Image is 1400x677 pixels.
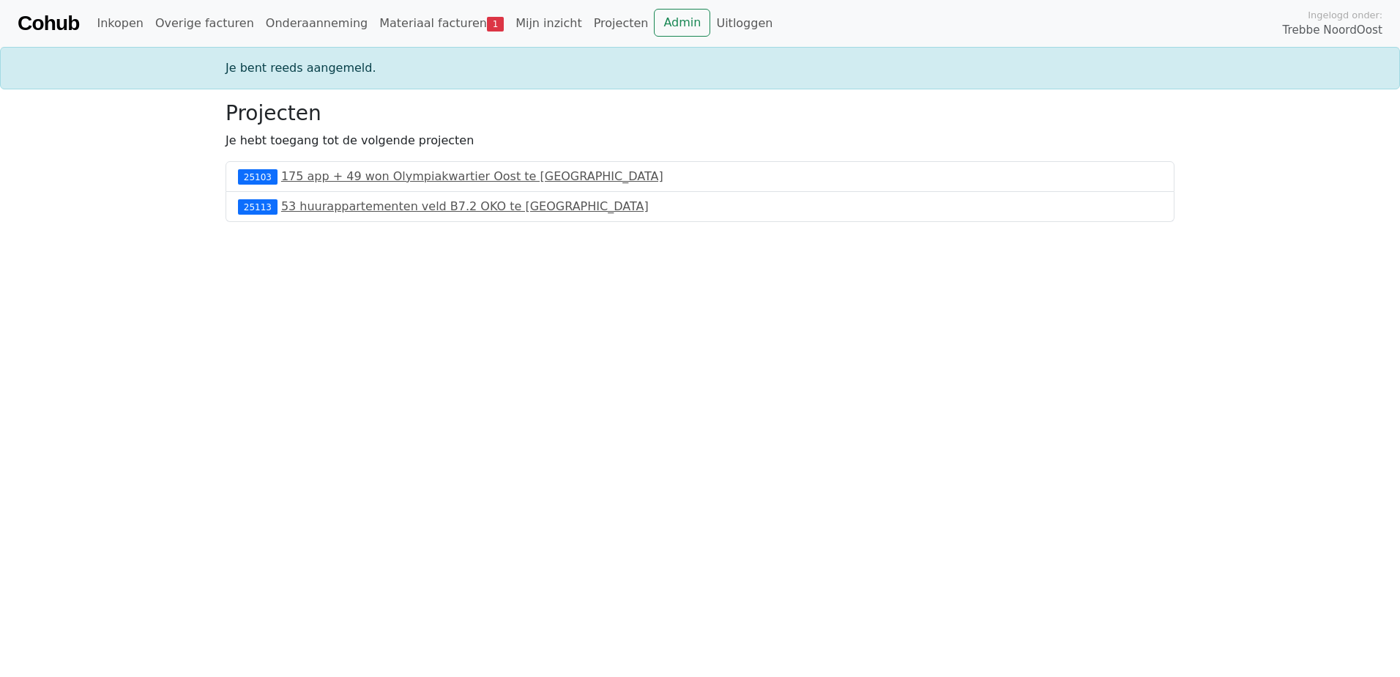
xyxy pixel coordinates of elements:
a: Materiaal facturen1 [373,9,510,38]
a: Uitloggen [710,9,778,38]
div: 25113 [238,199,278,214]
div: Je bent reeds aangemeld. [217,59,1183,77]
a: Cohub [18,6,79,41]
a: Mijn inzicht [510,9,588,38]
span: Trebbe NoordOost [1283,22,1382,39]
p: Je hebt toegang tot de volgende projecten [226,132,1174,149]
a: Overige facturen [149,9,260,38]
span: Ingelogd onder: [1308,8,1382,22]
a: 175 app + 49 won Olympiakwartier Oost te [GEOGRAPHIC_DATA] [281,169,663,183]
span: 1 [487,17,504,32]
a: Onderaanneming [260,9,373,38]
a: Inkopen [91,9,149,38]
h3: Projecten [226,101,1174,126]
div: 25103 [238,169,278,184]
a: 53 huurappartementen veld B7.2 OKO te [GEOGRAPHIC_DATA] [281,199,649,213]
a: Admin [654,9,710,37]
a: Projecten [588,9,655,38]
